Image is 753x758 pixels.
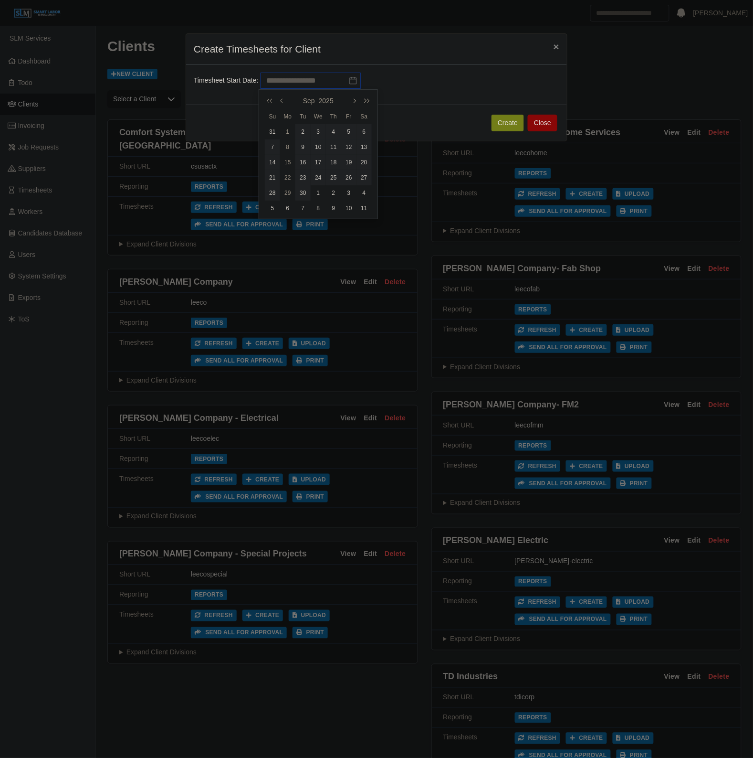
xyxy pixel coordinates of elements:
[341,124,356,139] td: 2025-09-05
[265,158,280,167] div: 14
[311,173,326,182] div: 24
[295,143,311,151] div: 9
[341,109,356,124] th: Fr
[341,201,356,216] td: 2025-10-10
[280,109,295,124] th: Mo
[295,124,311,139] td: 2025-09-02
[356,128,372,136] div: 6
[311,170,326,185] td: 2025-09-24
[311,109,326,124] th: We
[280,139,295,155] td: 2025-09-08
[356,124,372,139] td: 2025-09-06
[326,204,341,213] div: 9
[326,201,341,216] td: 2025-10-09
[311,201,326,216] td: 2025-10-08
[265,139,280,155] td: 2025-09-07
[311,124,326,139] td: 2025-09-03
[280,189,295,197] div: 29
[341,158,356,167] div: 19
[295,109,311,124] th: Tu
[311,185,326,201] td: 2025-10-01
[528,115,557,131] button: Close
[280,173,295,182] div: 22
[554,41,559,52] span: ×
[265,204,280,213] div: 5
[280,143,295,151] div: 8
[280,170,295,185] td: 2025-09-22
[295,170,311,185] td: 2025-09-23
[295,185,311,201] td: 2025-09-30
[265,189,280,197] div: 28
[265,124,280,139] td: 2025-08-31
[326,143,341,151] div: 11
[280,128,295,136] div: 1
[356,143,372,151] div: 13
[311,139,326,155] td: 2025-09-10
[311,143,326,151] div: 10
[356,204,372,213] div: 11
[311,158,326,167] div: 17
[356,109,372,124] th: Sa
[265,173,280,182] div: 21
[280,155,295,170] td: 2025-09-15
[341,128,356,136] div: 5
[295,158,311,167] div: 16
[341,185,356,201] td: 2025-10-03
[295,155,311,170] td: 2025-09-16
[265,128,280,136] div: 31
[311,204,326,213] div: 8
[280,124,295,139] td: 2025-09-01
[326,170,341,185] td: 2025-09-25
[265,143,280,151] div: 7
[326,189,341,197] div: 2
[341,170,356,185] td: 2025-09-26
[341,155,356,170] td: 2025-09-19
[311,189,326,197] div: 1
[356,158,372,167] div: 20
[265,155,280,170] td: 2025-09-14
[326,155,341,170] td: 2025-09-18
[280,158,295,167] div: 15
[492,115,524,131] button: Create
[295,189,311,197] div: 30
[280,201,295,216] td: 2025-10-06
[194,42,321,57] h4: Create Timesheets for Client
[341,189,356,197] div: 3
[326,128,341,136] div: 4
[295,173,311,182] div: 23
[546,34,567,59] button: Close
[265,170,280,185] td: 2025-09-21
[265,185,280,201] td: 2025-09-28
[341,173,356,182] div: 26
[280,185,295,201] td: 2025-09-29
[356,139,372,155] td: 2025-09-13
[341,204,356,213] div: 10
[326,173,341,182] div: 25
[311,128,326,136] div: 3
[317,93,335,109] button: 2025
[326,109,341,124] th: Th
[356,155,372,170] td: 2025-09-20
[295,139,311,155] td: 2025-09-09
[341,139,356,155] td: 2025-09-12
[280,204,295,213] div: 6
[356,170,372,185] td: 2025-09-27
[356,189,372,197] div: 4
[265,109,280,124] th: Su
[326,158,341,167] div: 18
[295,128,311,136] div: 2
[194,75,259,85] label: Timesheet Start Date:
[326,139,341,155] td: 2025-09-11
[356,201,372,216] td: 2025-10-11
[295,201,311,216] td: 2025-10-07
[356,173,372,182] div: 27
[295,204,311,213] div: 7
[311,155,326,170] td: 2025-09-17
[341,143,356,151] div: 12
[265,201,280,216] td: 2025-10-05
[301,93,317,109] button: Sep
[326,185,341,201] td: 2025-10-02
[326,124,341,139] td: 2025-09-04
[356,185,372,201] td: 2025-10-04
